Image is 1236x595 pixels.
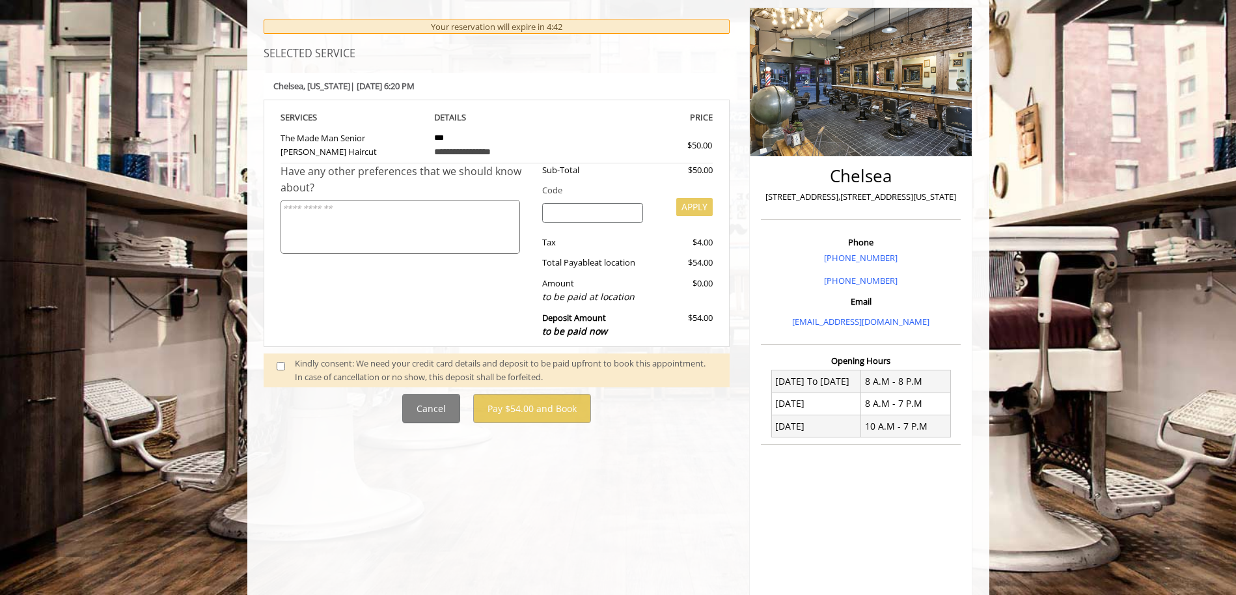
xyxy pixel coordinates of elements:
[653,311,713,339] div: $54.00
[281,125,425,163] td: The Made Man Senior [PERSON_NAME] Haircut
[771,415,861,437] td: [DATE]
[824,275,898,286] a: [PHONE_NUMBER]
[792,316,929,327] a: [EMAIL_ADDRESS][DOMAIN_NAME]
[281,110,425,125] th: SERVICE
[312,111,317,123] span: S
[473,394,591,423] button: Pay $54.00 and Book
[764,190,957,204] p: [STREET_ADDRESS],[STREET_ADDRESS][US_STATE]
[424,110,569,125] th: DETAILS
[303,80,350,92] span: , [US_STATE]
[402,394,460,423] button: Cancel
[653,277,713,305] div: $0.00
[594,256,635,268] span: at location
[861,415,951,437] td: 10 A.M - 7 P.M
[532,256,653,270] div: Total Payable
[264,20,730,35] div: Your reservation will expire in 4:42
[824,252,898,264] a: [PHONE_NUMBER]
[532,184,713,197] div: Code
[532,163,653,177] div: Sub-Total
[640,139,712,152] div: $50.00
[764,238,957,247] h3: Phone
[771,370,861,393] td: [DATE] To [DATE]
[532,277,653,305] div: Amount
[264,48,730,60] h3: SELECTED SERVICE
[861,370,951,393] td: 8 A.M - 8 P.M
[542,312,607,338] b: Deposit Amount
[761,356,961,365] h3: Opening Hours
[542,325,607,337] span: to be paid now
[295,357,717,384] div: Kindly consent: We need your credit card details and deposit to be paid upfront to book this appo...
[861,393,951,415] td: 8 A.M - 7 P.M
[764,167,957,186] h2: Chelsea
[569,110,713,125] th: PRICE
[653,256,713,270] div: $54.00
[281,163,533,197] div: Have any other preferences that we should know about?
[273,80,415,92] b: Chelsea | [DATE] 6:20 PM
[542,290,643,304] div: to be paid at location
[653,163,713,177] div: $50.00
[771,393,861,415] td: [DATE]
[653,236,713,249] div: $4.00
[676,198,713,216] button: APPLY
[532,236,653,249] div: Tax
[764,297,957,306] h3: Email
